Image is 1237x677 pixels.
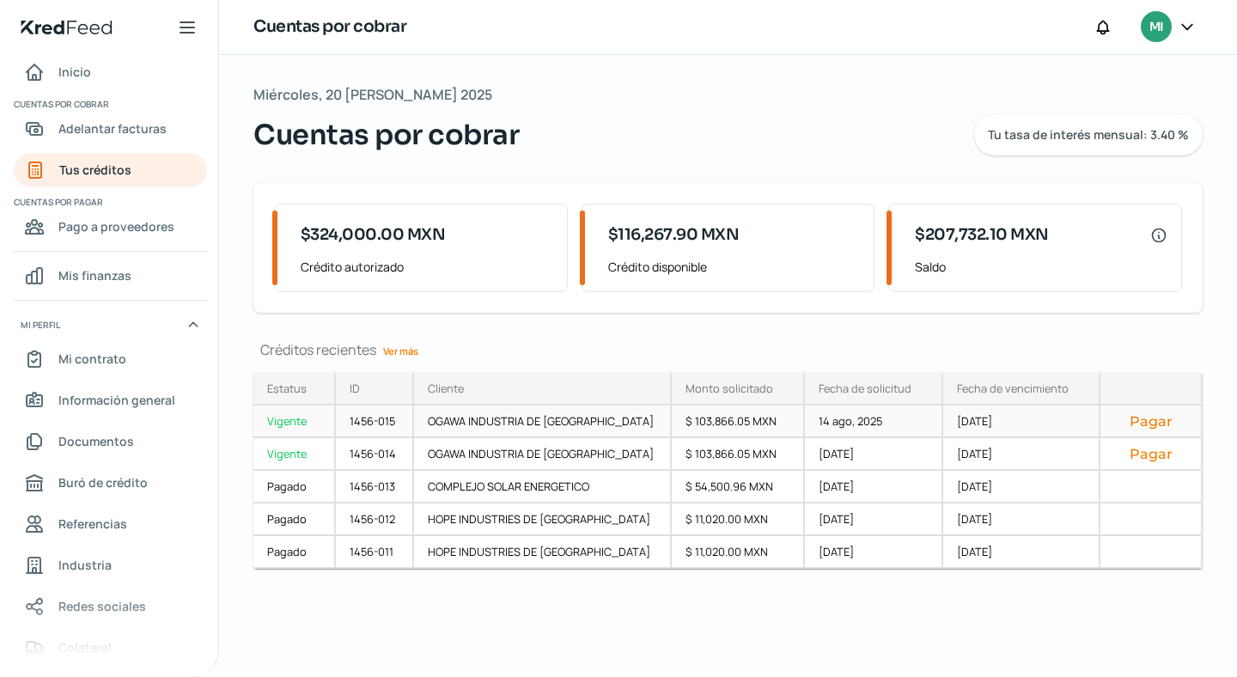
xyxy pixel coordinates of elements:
button: Pagar [1114,445,1187,462]
a: Pagado [253,536,336,569]
div: 1456-012 [336,503,414,536]
span: Mis finanzas [58,265,131,286]
span: Información general [58,389,175,411]
div: $ 11,020.00 MXN [672,536,805,569]
a: Información general [14,383,207,418]
span: $116,267.90 MXN [608,223,740,247]
div: [DATE] [943,536,1100,569]
a: Mis finanzas [14,259,207,293]
span: Crédito autorizado [301,256,553,278]
a: Redes sociales [14,589,207,624]
div: Estatus [267,381,307,396]
div: 1456-013 [336,471,414,503]
span: Adelantar facturas [58,118,167,139]
div: [DATE] [943,438,1100,471]
div: [DATE] [943,406,1100,438]
a: Tus créditos [14,153,207,187]
a: Vigente [253,438,336,471]
span: Mi perfil [21,317,60,332]
div: 1456-014 [336,438,414,471]
div: OGAWA INDUSTRIA DE [GEOGRAPHIC_DATA] [414,438,672,471]
span: Miércoles, 20 [PERSON_NAME] 2025 [253,82,492,107]
a: Referencias [14,507,207,541]
a: Mi contrato [14,342,207,376]
div: OGAWA INDUSTRIA DE [GEOGRAPHIC_DATA] [414,406,672,438]
div: [DATE] [805,471,943,503]
div: [DATE] [805,438,943,471]
a: Adelantar facturas [14,112,207,146]
div: 14 ago, 2025 [805,406,943,438]
span: Tus créditos [59,159,131,180]
span: Industria [58,554,112,576]
button: Pagar [1114,412,1187,430]
a: Inicio [14,55,207,89]
div: ID [350,381,360,396]
span: Pago a proveedores [58,216,174,237]
span: $207,732.10 MXN [915,223,1049,247]
div: HOPE INDUSTRIES DE [GEOGRAPHIC_DATA] [414,536,672,569]
div: HOPE INDUSTRIES DE [GEOGRAPHIC_DATA] [414,503,672,536]
div: $ 54,500.96 MXN [672,471,805,503]
a: Colateral [14,631,207,665]
div: 1456-015 [336,406,414,438]
div: [DATE] [805,536,943,569]
a: Vigente [253,406,336,438]
div: $ 11,020.00 MXN [672,503,805,536]
span: Crédito disponible [608,256,861,278]
span: MI [1149,17,1163,38]
div: 1456-011 [336,536,414,569]
a: Buró de crédito [14,466,207,500]
span: Tu tasa de interés mensual: 3.40 % [988,129,1189,141]
div: $ 103,866.05 MXN [672,406,805,438]
div: Fecha de vencimiento [957,381,1069,396]
div: $ 103,866.05 MXN [672,438,805,471]
div: Fecha de solicitud [819,381,911,396]
span: $324,000.00 MXN [301,223,446,247]
a: Pagado [253,503,336,536]
span: Cuentas por cobrar [253,114,519,156]
a: Documentos [14,424,207,459]
span: Mi contrato [58,348,126,369]
span: Cuentas por pagar [14,194,204,210]
a: Pagado [253,471,336,503]
a: Industria [14,548,207,582]
span: Referencias [58,513,127,534]
span: Colateral [58,637,112,658]
div: COMPLEJO SOLAR ENERGETICO [414,471,672,503]
a: Pago a proveedores [14,210,207,244]
span: Redes sociales [58,595,146,617]
div: Monto solicitado [686,381,773,396]
span: Saldo [915,256,1167,278]
div: [DATE] [943,503,1100,536]
span: Inicio [58,61,91,82]
span: Cuentas por cobrar [14,96,204,112]
h1: Cuentas por cobrar [253,15,406,40]
a: Ver más [376,338,425,364]
div: [DATE] [805,503,943,536]
div: Créditos recientes [253,340,1203,359]
div: Cliente [428,381,464,396]
span: Buró de crédito [58,472,148,493]
span: Documentos [58,430,134,452]
div: [DATE] [943,471,1100,503]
